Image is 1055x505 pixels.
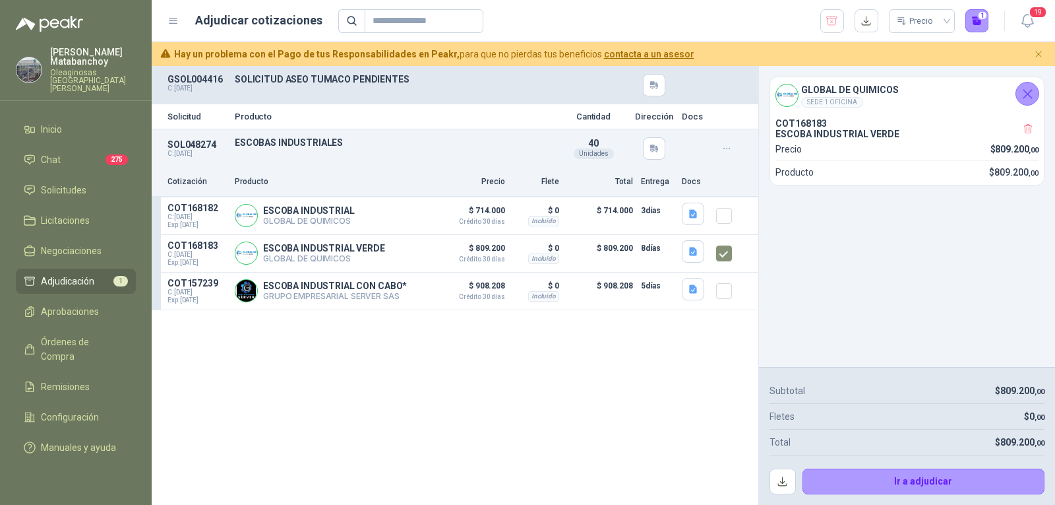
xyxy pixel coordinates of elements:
[439,256,505,263] span: Crédito 30 días
[41,380,90,394] span: Remisiones
[263,216,355,226] p: GLOBAL DE QUIMICOS
[16,117,136,142] a: Inicio
[775,129,1039,139] p: ESCOBA INDUSTRIAL VERDE
[167,203,227,213] p: COT168182
[682,176,708,188] p: Docs
[167,84,227,92] p: C: [DATE]
[1035,439,1044,448] span: ,00
[897,11,935,31] div: Precio
[167,74,227,84] p: GSOL004416
[1015,82,1039,106] button: Cerrar
[16,178,136,203] a: Solicitudes
[513,176,559,188] p: Flete
[965,9,989,33] button: 1
[528,216,559,226] div: Incluido
[775,142,802,156] p: Precio
[235,74,553,84] p: SOLICITUD ASEO TUMACO PENDIENTES
[167,176,227,188] p: Cotización
[439,278,505,300] p: $ 908.208
[769,384,805,398] p: Subtotal
[41,440,116,455] span: Manuales y ayuda
[167,251,227,259] span: C: [DATE]
[41,213,90,228] span: Licitaciones
[439,203,505,225] p: $ 714.000
[801,97,863,108] div: SEDE 1 OFICINA
[167,288,227,296] span: C: [DATE]
[994,167,1039,178] span: 809.200
[990,142,1039,156] p: $
[167,150,227,158] p: C: [DATE]
[235,242,257,264] img: Company Logo
[567,176,633,188] p: Total
[41,274,94,288] span: Adjudicación
[174,47,694,61] span: para que no pierdas tus beneficios
[235,205,257,226] img: Company Logo
[775,165,814,180] p: Producto
[989,165,1039,180] p: $
[439,240,505,263] p: $ 809.200
[1029,169,1039,178] span: ,00
[16,299,136,324] a: Aprobaciones
[41,183,86,197] span: Solicitudes
[263,205,355,216] p: ESCOBA INDUSTRIAL
[439,219,505,225] span: Crédito 30 días
[174,49,460,59] b: Hay un problema con el Pago de tus Responsabilidades en Peakr,
[775,118,1039,129] p: COT168183
[567,278,633,304] p: $ 908.208
[567,203,633,229] p: $ 714.000
[604,49,694,59] a: contacta a un asesor
[641,203,674,219] p: 3 días
[50,48,136,66] p: [PERSON_NAME] Matabanchoy
[682,112,708,121] p: Docs
[641,240,674,256] p: 8 días
[1024,409,1044,424] p: $
[16,238,136,263] a: Negociaciones
[770,77,1044,113] div: Company LogoGLOBAL DE QUIMICOSSEDE 1 OFICINA
[167,240,227,251] p: COT168183
[1015,9,1039,33] button: 19
[513,240,559,256] p: $ 0
[263,253,385,263] p: GLOBAL DE QUIMICOS
[1035,413,1044,422] span: ,00
[50,69,136,92] p: Oleaginosas [GEOGRAPHIC_DATA][PERSON_NAME]
[16,435,136,460] a: Manuales y ayuda
[769,435,791,450] p: Total
[1029,146,1039,154] span: ,00
[195,11,322,30] h1: Adjudicar cotizaciones
[1029,6,1047,18] span: 19
[641,278,674,294] p: 5 días
[567,240,633,267] p: $ 809.200
[16,16,83,32] img: Logo peakr
[560,112,626,121] p: Cantidad
[167,259,227,267] span: Exp: [DATE]
[113,276,128,286] span: 1
[801,83,899,97] h4: GLOBAL DE QUIMICOS
[995,384,1044,398] p: $
[439,294,505,300] span: Crédito 30 días
[634,112,674,121] p: Dirección
[235,176,431,188] p: Producto
[1029,411,1044,422] span: 0
[167,112,227,121] p: Solicitud
[235,112,553,121] p: Producto
[16,57,42,83] img: Company Logo
[16,208,136,233] a: Licitaciones
[513,203,559,219] p: $ 0
[41,335,123,364] span: Órdenes de Compra
[167,139,227,150] p: SOL048274
[167,296,227,304] span: Exp: [DATE]
[574,149,614,159] div: Unidades
[16,147,136,172] a: Chat275
[263,243,385,253] p: ESCOBA INDUSTRIAL VERDE
[41,304,99,319] span: Aprobaciones
[776,84,798,106] img: Company Logo
[439,176,505,188] p: Precio
[588,138,599,149] span: 40
[528,291,559,302] div: Incluido
[641,176,674,188] p: Entrega
[1000,437,1044,448] span: 809.200
[41,122,62,137] span: Inicio
[16,405,136,430] a: Configuración
[41,244,102,258] span: Negociaciones
[105,154,128,165] span: 275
